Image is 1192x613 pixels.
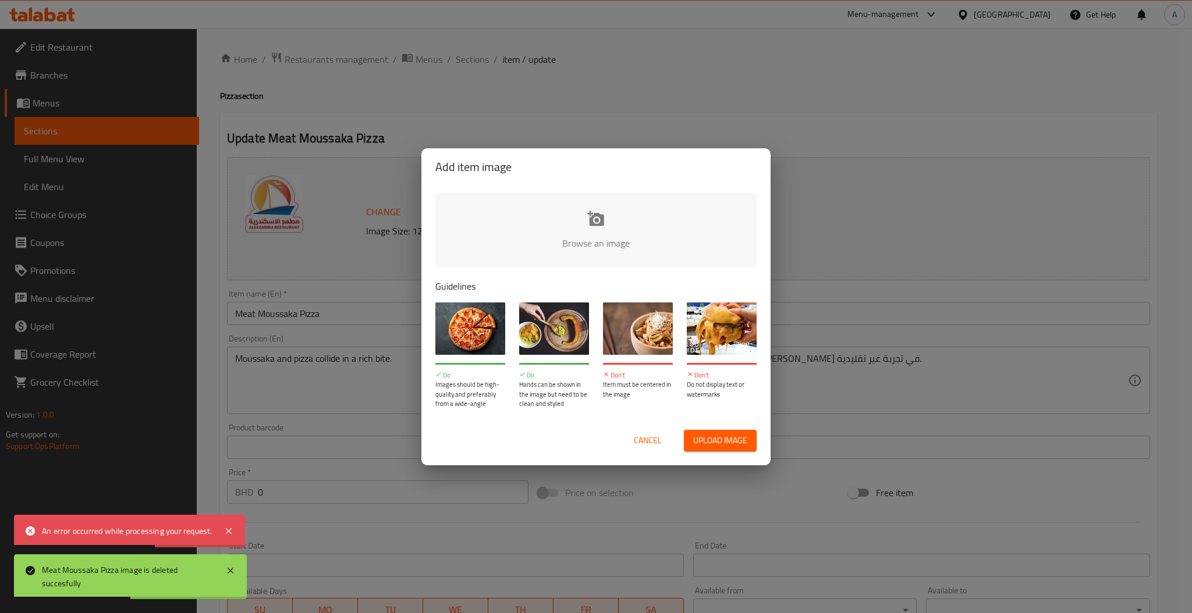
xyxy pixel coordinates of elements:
[603,302,673,355] img: guide-img-3@3x.jpg
[42,525,212,537] div: An error occurred while processing your request.
[519,302,589,355] img: guide-img-2@3x.jpg
[687,380,757,399] p: Do not display text or watermarks
[519,380,589,409] p: Hands can be shown in the image but need to be clean and styled
[435,370,505,380] p: Do
[519,370,589,380] p: Do
[684,430,757,451] button: Upload image
[603,380,673,399] p: Item must be centered in the image
[435,279,757,293] p: Guidelines
[435,302,505,355] img: guide-img-1@3x.jpg
[435,158,757,176] h2: Add item image
[435,380,505,409] p: Images should be high-quality and preferably from a wide-angle
[629,430,666,451] button: Cancel
[603,370,673,380] p: Don't
[634,433,662,448] span: Cancel
[687,302,757,355] img: guide-img-4@3x.jpg
[42,564,214,590] div: Meat Moussaka Pizza image is deleted succesfully
[687,370,757,380] p: Don't
[693,433,747,448] span: Upload image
